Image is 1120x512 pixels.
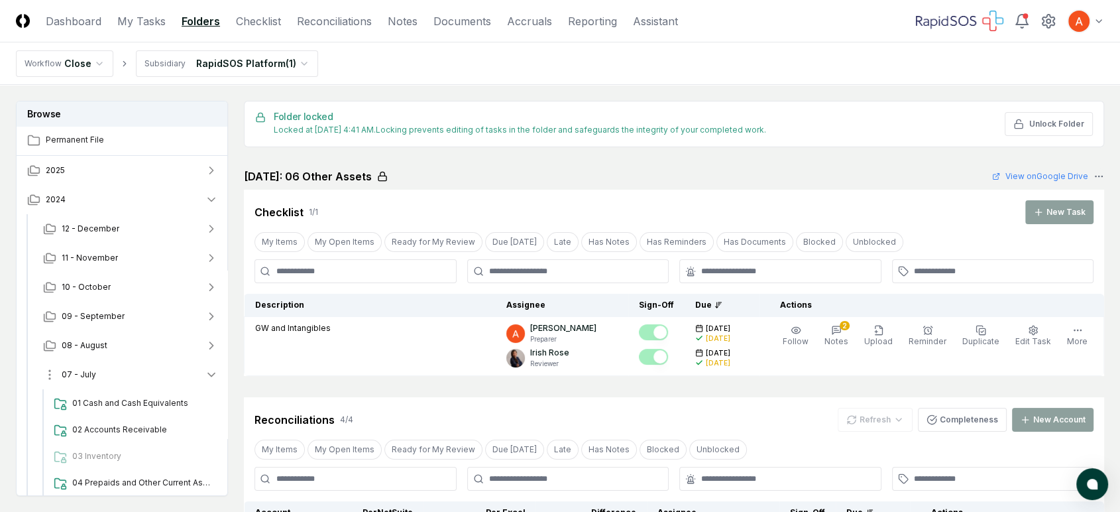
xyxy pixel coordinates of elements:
div: Subsidiary [144,58,186,70]
span: 12 - December [62,223,119,235]
button: atlas-launcher [1076,468,1108,500]
p: [PERSON_NAME] [530,322,596,334]
h5: Folder locked [274,112,766,121]
button: Due Today [485,440,544,460]
button: 2Notes [822,322,851,350]
span: 10 - October [62,281,111,293]
a: My Tasks [117,13,166,29]
th: Assignee [496,294,628,317]
span: 07 - July [62,369,96,381]
div: 1 / 1 [309,206,318,218]
span: Notes [824,336,848,346]
span: Follow [783,336,809,346]
a: 02 Accounts Receivable [48,418,218,442]
a: Accruals [507,13,552,29]
a: Assistant [633,13,678,29]
a: Notes [388,13,418,29]
button: My Open Items [308,440,382,460]
a: Dashboard [46,13,101,29]
button: 08 - August [32,331,229,360]
p: Irish Rose [530,347,569,359]
a: Reconciliations [297,13,372,29]
span: 08 - August [62,340,107,352]
button: Blocked [796,232,843,252]
span: [DATE] [706,348,730,358]
a: 04 Prepaids and Other Current Assets [48,472,218,495]
button: Upload [862,322,895,350]
span: Unlock Folder [1029,118,1084,130]
span: Permanent File [46,134,218,146]
button: 2025 [17,156,229,185]
div: 4 / 4 [340,414,353,426]
h3: Browse [17,101,227,126]
div: [DATE] [706,358,730,368]
a: 01 Cash and Cash Equivalents [48,392,218,416]
button: 10 - October [32,273,229,302]
button: My Open Items [308,232,382,252]
span: 02 Accounts Receivable [72,424,213,436]
div: Locked at [DATE] 4:41 AM. Locking prevents editing of tasks in the folder and safeguards the inte... [274,124,766,136]
button: My Items [254,440,305,460]
img: RapidSOS logo [916,11,1003,32]
nav: breadcrumb [16,50,318,77]
button: Late [547,440,579,460]
p: Reviewer [530,359,569,369]
button: Unlock Folder [1005,112,1093,136]
span: 11 - November [62,252,118,264]
button: Ready for My Review [384,232,482,252]
h2: [DATE]: 06 Other Assets [244,168,372,184]
button: Completeness [918,408,1007,432]
button: Unblocked [846,232,903,252]
button: Has Notes [581,440,637,460]
button: My Items [254,232,305,252]
button: Has Reminders [640,232,714,252]
button: 07 - July [32,360,229,389]
span: 09 - September [62,310,125,322]
button: Has Notes [581,232,637,252]
button: 11 - November [32,243,229,273]
button: Mark complete [639,349,668,365]
p: GW and Intangibles [255,322,331,334]
span: Duplicate [962,336,999,346]
img: Logo [16,14,30,28]
button: 12 - December [32,214,229,243]
span: 04 Prepaids and Other Current Assets [72,477,213,489]
button: Duplicate [960,322,1002,350]
div: Reconciliations [254,412,335,428]
button: Unblocked [689,440,747,460]
span: [DATE] [706,324,730,334]
span: Reminder [909,336,946,346]
button: 2024 [17,185,229,214]
button: Follow [780,322,811,350]
button: Edit Task [1013,322,1054,350]
img: ACg8ocK3mdmu6YYpaRl40uhUUGu9oxSxFSb1vbjsnEih2JuwAH1PGA=s96-c [1068,11,1090,32]
div: Actions [769,299,1093,311]
div: Checklist [254,204,304,220]
img: ACg8ocK3mdmu6YYpaRl40uhUUGu9oxSxFSb1vbjsnEih2JuwAH1PGA=s96-c [506,324,525,343]
button: Has Documents [716,232,793,252]
button: Mark complete [639,324,668,340]
div: Workflow [25,58,62,70]
button: Due Today [485,232,544,252]
p: Preparer [530,334,596,344]
button: Late [547,232,579,252]
span: 2024 [46,194,66,206]
div: 2 [840,321,850,330]
span: Upload [864,336,893,346]
a: Permanent File [17,126,229,155]
span: 01 Cash and Cash Equivalents [72,397,213,409]
img: b2616ee4-ceaa-4c72-88cb-7f9795dc339f.png [506,349,525,367]
a: Reporting [568,13,617,29]
button: Reminder [906,322,949,350]
div: Due [695,299,748,311]
a: Checklist [236,13,281,29]
a: Folders [182,13,220,29]
span: 2025 [46,164,65,176]
button: Ready for My Review [384,440,482,460]
button: More [1064,322,1090,350]
a: 03 Inventory [48,445,218,469]
th: Sign-Off [628,294,685,317]
th: Description [245,294,496,317]
a: Documents [433,13,491,29]
span: 03 Inventory [72,450,213,462]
